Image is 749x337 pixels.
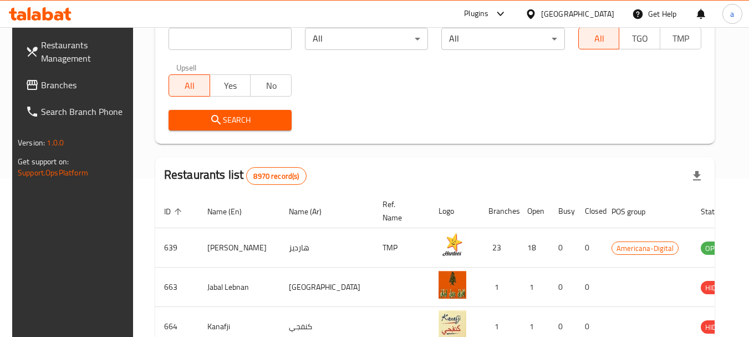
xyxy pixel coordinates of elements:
[164,167,307,185] h2: Restaurants list
[660,27,701,49] button: TMP
[280,228,374,268] td: هارديز
[549,228,576,268] td: 0
[155,268,198,307] td: 663
[18,135,45,150] span: Version:
[578,27,620,49] button: All
[289,205,336,218] span: Name (Ar)
[176,63,197,71] label: Upsell
[701,321,734,334] span: HIDDEN
[684,163,710,189] div: Export file
[18,165,88,180] a: Support.OpsPlatform
[701,320,734,334] div: HIDDEN
[701,281,734,294] span: HIDDEN
[198,268,280,307] td: Jabal Lebnan
[518,194,549,228] th: Open
[665,31,697,47] span: TMP
[47,135,64,150] span: 1.0.0
[280,268,374,307] td: [GEOGRAPHIC_DATA]
[576,268,603,307] td: 0
[549,268,576,307] td: 0
[701,205,737,218] span: Status
[439,271,466,299] img: Jabal Lebnan
[374,228,430,268] td: TMP
[174,78,206,94] span: All
[250,74,292,97] button: No
[177,113,283,127] span: Search
[583,31,615,47] span: All
[612,205,660,218] span: POS group
[518,228,549,268] td: 18
[18,154,69,169] span: Get support on:
[441,28,564,50] div: All
[215,78,247,94] span: Yes
[169,110,292,130] button: Search
[480,228,518,268] td: 23
[17,32,137,72] a: Restaurants Management
[576,194,603,228] th: Closed
[619,27,660,49] button: TGO
[541,8,614,20] div: [GEOGRAPHIC_DATA]
[576,228,603,268] td: 0
[518,268,549,307] td: 1
[612,242,678,255] span: Americana-Digital
[41,78,129,92] span: Branches
[164,205,185,218] span: ID
[701,242,728,255] span: OPEN
[17,72,137,98] a: Branches
[198,228,280,268] td: [PERSON_NAME]
[155,228,198,268] td: 639
[255,78,287,94] span: No
[247,171,305,182] span: 8970 record(s)
[480,268,518,307] td: 1
[624,31,656,47] span: TGO
[41,38,129,65] span: Restaurants Management
[430,194,480,228] th: Logo
[383,198,416,224] span: Ref. Name
[730,8,734,20] span: a
[246,167,306,185] div: Total records count
[701,242,728,255] div: OPEN
[480,194,518,228] th: Branches
[169,74,210,97] button: All
[305,28,428,50] div: All
[207,205,256,218] span: Name (En)
[439,232,466,259] img: Hardee's
[17,98,137,125] a: Search Branch Phone
[41,105,129,118] span: Search Branch Phone
[464,7,488,21] div: Plugins
[169,28,292,50] input: Search for restaurant name or ID..
[549,194,576,228] th: Busy
[210,74,251,97] button: Yes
